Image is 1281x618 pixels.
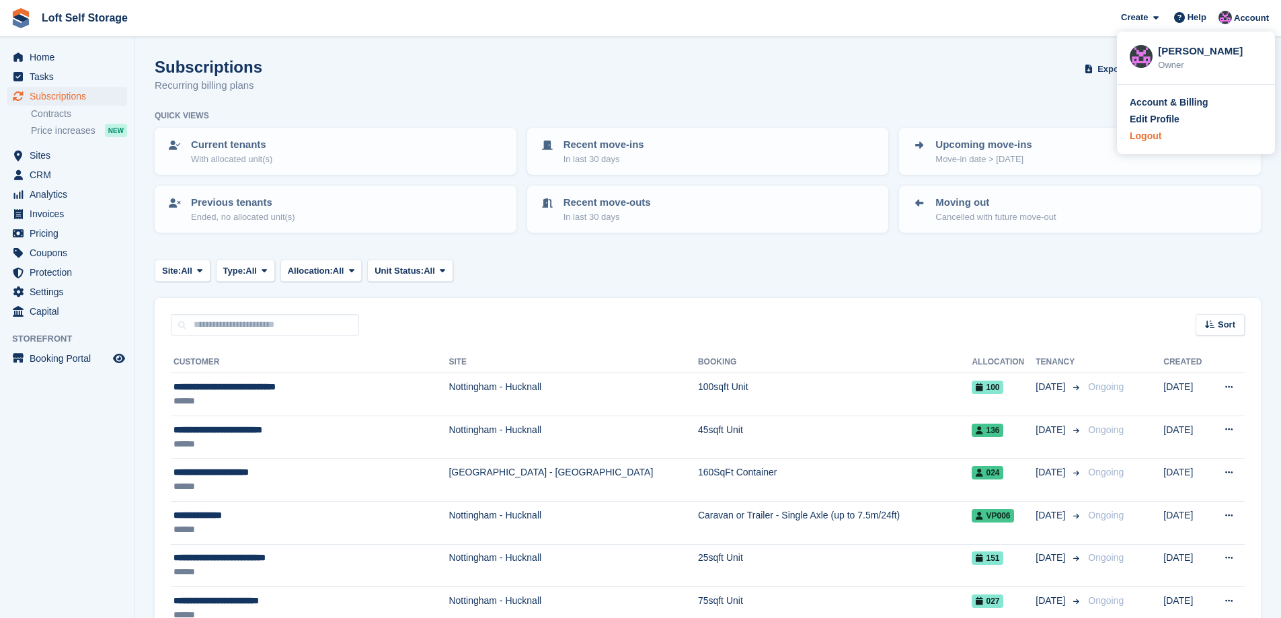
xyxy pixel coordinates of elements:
span: Settings [30,282,110,301]
span: Invoices [30,204,110,223]
span: All [245,264,257,278]
h1: Subscriptions [155,58,262,76]
a: menu [7,349,127,368]
td: 45sqft Unit [698,416,972,459]
p: Recent move-ins [564,137,644,153]
a: Logout [1130,129,1262,143]
span: Coupons [30,243,110,262]
th: Site [449,352,697,373]
td: [DATE] [1163,373,1210,416]
a: menu [7,204,127,223]
a: Account & Billing [1130,95,1262,110]
p: Upcoming move-ins [935,137,1032,153]
td: Nottingham - Hucknall [449,544,697,587]
span: Type: [223,264,246,278]
p: Move-in date > [DATE] [935,153,1032,166]
span: Create [1121,11,1148,24]
p: In last 30 days [564,210,651,224]
span: Site: [162,264,181,278]
p: Previous tenants [191,195,295,210]
span: VP006 [972,509,1014,523]
a: Contracts [31,108,127,120]
span: Ongoing [1088,424,1124,435]
a: menu [7,67,127,86]
span: Capital [30,302,110,321]
p: In last 30 days [564,153,644,166]
a: Price increases NEW [31,123,127,138]
a: menu [7,224,127,243]
p: Recent move-outs [564,195,651,210]
a: menu [7,243,127,262]
th: Allocation [972,352,1036,373]
p: Ended, no allocated unit(s) [191,210,295,224]
span: Protection [30,263,110,282]
span: Unit Status: [375,264,424,278]
td: 25sqft Unit [698,544,972,587]
td: [DATE] [1163,544,1210,587]
a: menu [7,185,127,204]
img: Amy Wright [1130,45,1153,68]
td: [GEOGRAPHIC_DATA] - [GEOGRAPHIC_DATA] [449,459,697,502]
a: Preview store [111,350,127,366]
span: All [424,264,435,278]
span: All [181,264,192,278]
span: 024 [972,466,1003,479]
span: All [333,264,344,278]
td: 100sqft Unit [698,373,972,416]
span: 100 [972,381,1003,394]
a: Recent move-outs In last 30 days [529,187,888,231]
td: Nottingham - Hucknall [449,373,697,416]
img: Amy Wright [1218,11,1232,24]
span: [DATE] [1036,594,1068,608]
span: Ongoing [1088,552,1124,563]
h6: Quick views [155,110,209,122]
button: Export [1082,58,1141,80]
div: [PERSON_NAME] [1158,44,1262,56]
div: NEW [105,124,127,137]
span: Help [1188,11,1206,24]
th: Created [1163,352,1210,373]
a: menu [7,282,127,301]
span: 136 [972,424,1003,437]
p: Recurring billing plans [155,78,262,93]
div: Account & Billing [1130,95,1208,110]
td: Caravan or Trailer - Single Axle (up to 7.5m/24ft) [698,501,972,544]
a: Loft Self Storage [36,7,133,29]
a: menu [7,146,127,165]
span: Ongoing [1088,467,1124,477]
span: Price increases [31,124,95,137]
button: Site: All [155,260,210,282]
td: 160SqFt Container [698,459,972,502]
img: stora-icon-8386f47178a22dfd0bd8f6a31ec36ba5ce8667c1dd55bd0f319d3a0aa187defe.svg [11,8,31,28]
a: menu [7,302,127,321]
span: Sort [1218,318,1235,332]
span: Home [30,48,110,67]
td: Nottingham - Hucknall [449,501,697,544]
td: [DATE] [1163,416,1210,459]
span: [DATE] [1036,423,1068,437]
div: Edit Profile [1130,112,1179,126]
span: Ongoing [1088,595,1124,606]
span: Sites [30,146,110,165]
span: CRM [30,165,110,184]
span: Analytics [30,185,110,204]
button: Type: All [216,260,275,282]
span: Subscriptions [30,87,110,106]
th: Customer [171,352,449,373]
span: [DATE] [1036,508,1068,523]
span: 027 [972,594,1003,608]
span: Account [1234,11,1269,25]
p: Moving out [935,195,1056,210]
span: Export [1097,63,1125,76]
span: Ongoing [1088,510,1124,520]
a: Recent move-ins In last 30 days [529,129,888,173]
th: Booking [698,352,972,373]
a: Current tenants With allocated unit(s) [156,129,515,173]
a: menu [7,48,127,67]
span: Storefront [12,332,134,346]
span: Booking Portal [30,349,110,368]
div: Logout [1130,129,1161,143]
a: menu [7,87,127,106]
span: Tasks [30,67,110,86]
a: Upcoming move-ins Move-in date > [DATE] [900,129,1259,173]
